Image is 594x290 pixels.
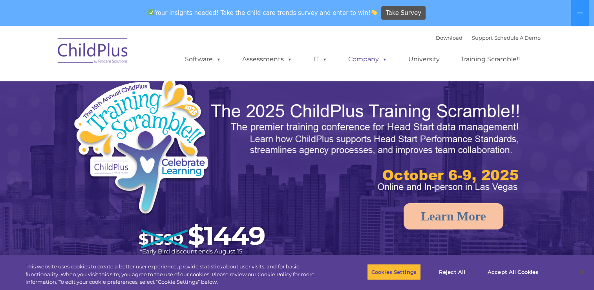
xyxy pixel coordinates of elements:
[573,263,590,281] button: Close
[371,9,377,15] img: 👏
[367,264,421,280] button: Cookies Settings
[109,84,143,90] span: Phone number
[109,52,133,58] span: Last name
[472,35,493,41] a: Support
[340,51,395,67] a: Company
[145,5,380,20] span: Your insights needed! Take the child care trends survey and enter to win!
[234,51,300,67] a: Assessments
[305,51,335,67] a: IT
[404,203,503,229] a: Learn More
[54,32,132,72] img: ChildPlus by Procare Solutions
[26,263,327,286] div: This website uses cookies to create a better user experience, provide statistics about user visit...
[436,35,462,41] a: Download
[436,35,541,41] font: |
[453,51,528,67] a: Training Scramble!!
[400,51,448,67] a: University
[483,264,543,280] button: Accept All Cookies
[381,6,426,20] a: Take Survey
[148,9,154,15] img: ✅
[428,264,477,280] button: Reject All
[177,51,229,67] a: Software
[386,6,421,20] span: Take Survey
[494,35,541,41] a: Schedule A Demo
